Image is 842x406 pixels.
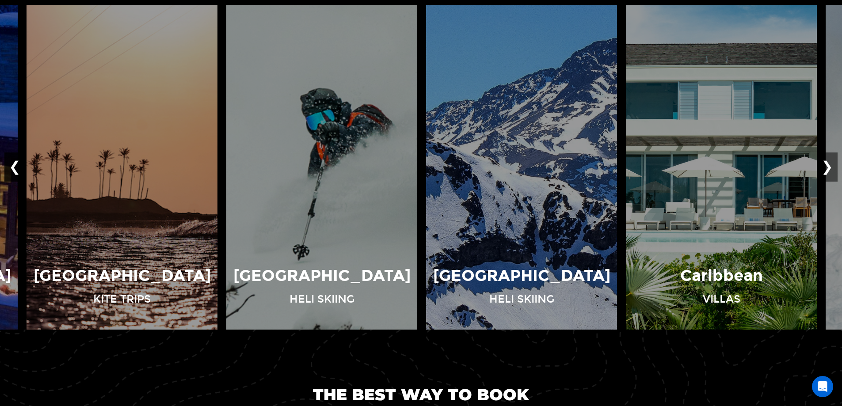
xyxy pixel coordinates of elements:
[233,265,411,287] p: [GEOGRAPHIC_DATA]
[489,292,554,307] p: Heli Skiing
[817,153,838,182] button: ❯
[34,265,211,287] p: [GEOGRAPHIC_DATA]
[290,292,354,307] p: Heli Skiing
[703,292,740,307] p: Villas
[680,265,763,287] p: Caribbean
[93,292,151,307] p: Kite Trips
[812,376,833,397] div: Open Intercom Messenger
[433,265,610,287] p: [GEOGRAPHIC_DATA]
[4,153,25,182] button: ❮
